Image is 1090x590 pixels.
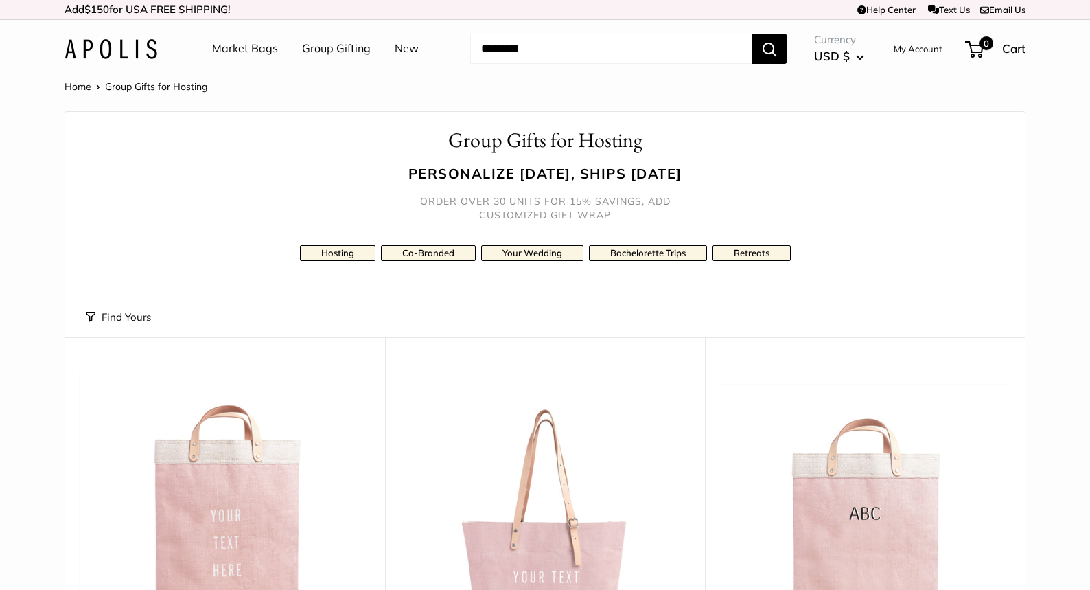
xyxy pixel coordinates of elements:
a: Hosting [300,245,375,261]
input: Search... [470,34,752,64]
a: New [395,38,419,59]
a: Co-Branded [381,245,476,261]
span: Group Gifts for Hosting [105,80,207,93]
a: Market Bags [212,38,278,59]
a: Home [65,80,91,93]
a: Help Center [857,4,916,15]
h5: Order over 30 units for 15% savings, add customized gift wrap [408,194,682,222]
span: USD $ [814,49,850,63]
button: Search [752,34,787,64]
h3: Personalize [DATE], ships [DATE] [86,163,1004,183]
a: 0 Cart [966,38,1025,60]
a: Retreats [712,245,791,261]
a: Text Us [928,4,970,15]
nav: Breadcrumb [65,78,207,95]
h1: Group Gifts for Hosting [86,126,1004,155]
span: $150 [84,3,109,16]
span: Cart [1002,41,1025,56]
span: Currency [814,30,864,49]
a: Your Wedding [481,245,583,261]
a: Group Gifting [302,38,371,59]
button: USD $ [814,45,864,67]
a: Bachelorette Trips [589,245,707,261]
button: Find Yours [86,308,151,327]
span: 0 [979,36,993,50]
a: Email Us [980,4,1025,15]
img: Apolis [65,39,157,59]
a: My Account [894,41,942,57]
